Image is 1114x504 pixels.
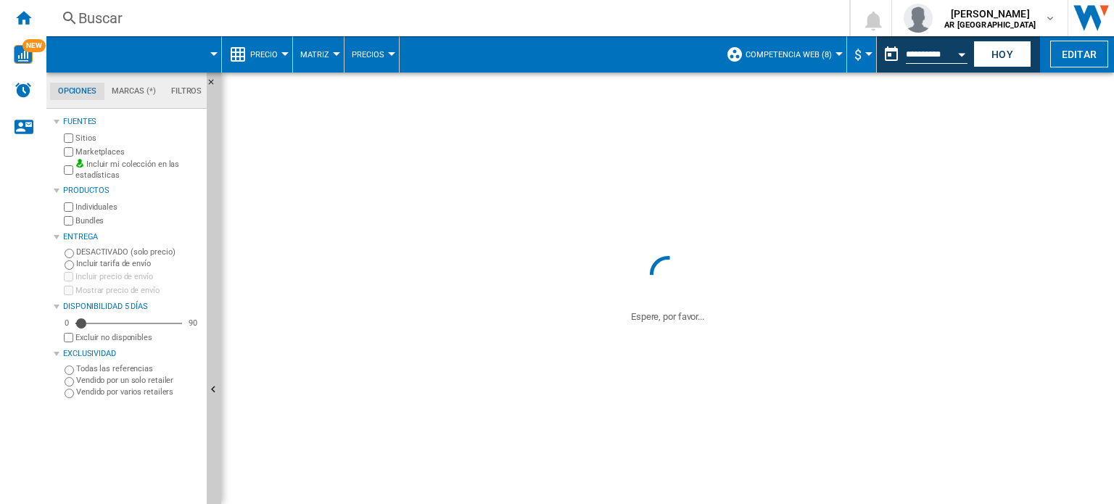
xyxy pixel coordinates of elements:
[76,258,201,269] label: Incluir tarifa de envío
[14,45,33,64] img: wise-card.svg
[63,185,201,197] div: Productos
[949,39,975,65] button: Open calendar
[63,348,201,360] div: Exclusividad
[64,161,73,179] input: Incluir mi colección en las estadísticas
[300,36,337,73] button: Matriz
[229,36,285,73] div: Precio
[207,73,224,99] button: Ocultar
[746,50,832,59] span: Competencia Web (8)
[847,36,877,73] md-menu: Currency
[75,332,201,343] label: Excluir no disponibles
[75,133,201,144] label: Sitios
[746,36,839,73] button: Competencia Web (8)
[904,4,933,33] img: profile.jpg
[65,260,74,270] input: Incluir tarifa de envío
[63,231,201,243] div: Entrega
[163,83,210,100] md-tab-item: Filtros
[631,311,704,322] ng-transclude: Espere, por favor...
[250,50,278,59] span: Precio
[75,271,201,282] label: Incluir precio de envío
[973,41,1031,67] button: Hoy
[185,318,201,329] div: 90
[75,316,182,331] md-slider: Disponibilidad
[65,365,74,375] input: Todas las referencias
[76,247,201,257] label: DESACTIVADO (solo precio)
[76,363,201,374] label: Todas las referencias
[877,36,970,73] div: Este reporte se basa en una fecha en el pasado.
[64,133,73,143] input: Sitios
[352,36,392,73] button: Precios
[22,39,46,52] span: NEW
[1050,41,1108,67] button: Editar
[104,83,164,100] md-tab-item: Marcas (*)
[78,8,812,28] div: Buscar
[854,36,869,73] button: $
[15,81,32,99] img: alerts-logo.svg
[64,216,73,226] input: Bundles
[75,159,201,181] label: Incluir mi colección en las estadísticas
[63,116,201,128] div: Fuentes
[64,202,73,212] input: Individuales
[75,285,201,296] label: Mostrar precio de envío
[61,318,73,329] div: 0
[726,36,839,73] div: Competencia Web (8)
[63,301,201,313] div: Disponibilidad 5 Días
[75,202,201,212] label: Individuales
[944,7,1036,21] span: [PERSON_NAME]
[64,272,73,281] input: Incluir precio de envío
[877,40,906,69] button: md-calendar
[75,159,84,168] img: mysite-bg-18x18.png
[352,50,384,59] span: Precios
[76,375,201,386] label: Vendido por un solo retailer
[64,147,73,157] input: Marketplaces
[64,333,73,342] input: Mostrar precio de envío
[65,249,74,258] input: DESACTIVADO (solo precio)
[854,47,862,62] span: $
[300,50,329,59] span: Matriz
[944,20,1036,30] b: AR [GEOGRAPHIC_DATA]
[50,83,104,100] md-tab-item: Opciones
[75,146,201,157] label: Marketplaces
[76,387,201,397] label: Vendido por varios retailers
[65,389,74,398] input: Vendido por varios retailers
[75,215,201,226] label: Bundles
[64,286,73,295] input: Mostrar precio de envío
[250,36,285,73] button: Precio
[65,377,74,387] input: Vendido por un solo retailer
